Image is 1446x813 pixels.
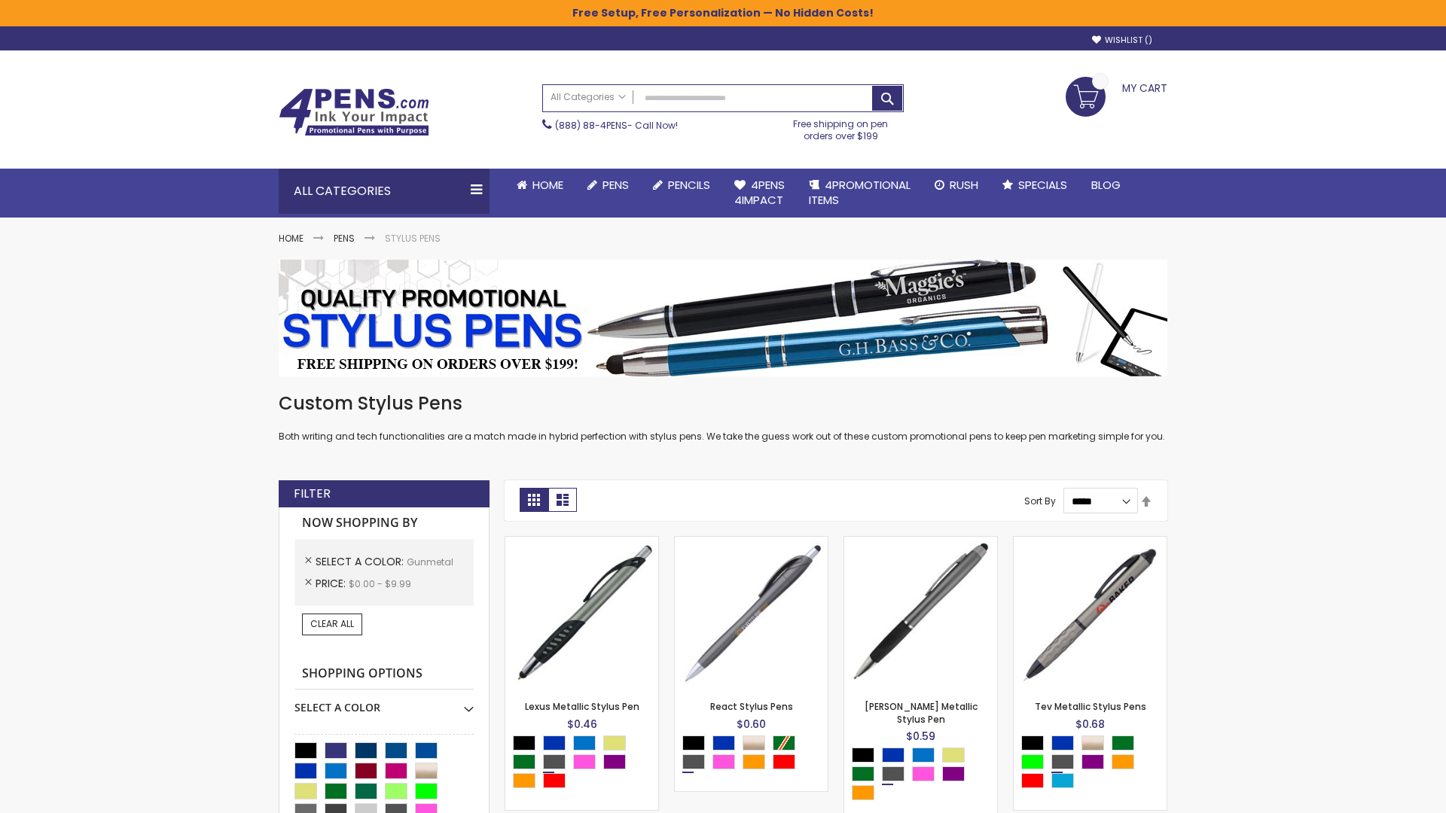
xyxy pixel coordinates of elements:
[1081,735,1104,751] div: Champagne
[675,537,828,690] img: React Stylus Pens-Gunmetal
[809,177,911,208] span: 4PROMOTIONAL ITEMS
[852,748,874,763] div: Black
[906,729,935,744] span: $0.59
[682,735,828,773] div: Select A Color
[543,773,566,788] div: Red
[555,119,627,132] a: (888) 88-4PENS
[1035,700,1146,713] a: Tev Metallic Stylus Pens
[279,169,490,214] div: All Categories
[852,785,874,800] div: Orange
[641,169,722,202] a: Pencils
[1112,754,1134,769] div: Orange
[279,391,1167,443] div: Both writing and tech functionalities are a match made in hybrid perfection with stylus pens. We ...
[882,766,905,781] div: Gunmetal
[1021,773,1044,788] div: Red
[923,169,990,202] a: Rush
[1051,773,1074,788] div: Turquoise
[505,537,658,690] img: Lexus Metallic Stylus Pen-Gunmetal
[334,232,355,245] a: Pens
[852,748,997,804] div: Select A Color
[912,766,935,781] div: Pink
[543,85,633,110] a: All Categories
[279,391,1167,416] h1: Custom Stylus Pens
[573,754,596,769] div: Pink
[294,486,331,502] strong: Filter
[1092,35,1152,46] a: Wishlist
[555,119,678,132] span: - Call Now!
[852,766,874,781] div: Green
[1018,177,1067,193] span: Specials
[525,700,639,713] a: Lexus Metallic Stylus Pen
[294,658,474,690] strong: Shopping Options
[513,773,535,788] div: Orange
[1021,754,1044,769] div: Lime Green
[532,177,563,193] span: Home
[1021,735,1044,751] div: Black
[712,735,735,751] div: Blue
[743,735,765,751] div: Champagne
[710,700,793,713] a: React Stylus Pens
[567,717,597,732] span: $0.46
[1014,537,1167,690] img: Tev Metallic Stylus Pens-Gunmetal
[551,91,626,103] span: All Categories
[882,748,905,763] div: Blue
[1091,177,1121,193] span: Blog
[778,112,905,142] div: Free shipping on pen orders over $199
[513,735,535,751] div: Black
[316,576,349,591] span: Price
[668,177,710,193] span: Pencils
[279,88,429,136] img: 4Pens Custom Pens and Promotional Products
[505,536,658,549] a: Lexus Metallic Stylus Pen-Gunmetal
[1021,735,1167,792] div: Select A Color
[573,735,596,751] div: Blue Light
[1051,754,1074,769] div: Gunmetal
[520,488,548,512] strong: Grid
[844,537,997,690] img: Lory Metallic Stylus Pen-Gunmetal
[950,177,978,193] span: Rush
[773,754,795,769] div: Red
[675,536,828,549] a: React Stylus Pens-Gunmetal
[682,735,705,751] div: Black
[1081,754,1104,769] div: Purple
[575,169,641,202] a: Pens
[279,232,304,245] a: Home
[1112,735,1134,751] div: Green
[385,232,441,245] strong: Stylus Pens
[912,748,935,763] div: Blue Light
[407,556,453,568] span: Gunmetal
[294,507,474,539] strong: Now Shopping by
[942,766,965,781] div: Purple
[712,754,735,769] div: Pink
[603,754,626,769] div: Purple
[844,536,997,549] a: Lory Metallic Stylus Pen-Gunmetal
[279,260,1167,376] img: Stylus Pens
[349,577,411,590] span: $0.00 - $9.99
[1014,536,1167,549] a: Tev Metallic Stylus Pens-Gunmetal
[1024,495,1056,507] label: Sort By
[797,169,923,218] a: 4PROMOTIONALITEMS
[682,754,705,769] div: Gunmetal
[543,735,566,751] div: Blue
[1075,717,1105,732] span: $0.68
[543,754,566,769] div: Gunmetal
[513,735,658,792] div: Select A Color
[316,554,407,569] span: Select A Color
[942,748,965,763] div: Gold
[865,700,978,725] a: [PERSON_NAME] Metallic Stylus Pen
[603,735,626,751] div: Gold
[602,177,629,193] span: Pens
[505,169,575,202] a: Home
[743,754,765,769] div: Orange
[513,754,535,769] div: Green
[294,690,474,715] div: Select A Color
[1079,169,1133,202] a: Blog
[310,617,354,630] span: Clear All
[990,169,1079,202] a: Specials
[737,717,766,732] span: $0.60
[1051,735,1074,751] div: Blue
[734,177,785,208] span: 4Pens 4impact
[722,169,797,218] a: 4Pens4impact
[302,614,362,635] a: Clear All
